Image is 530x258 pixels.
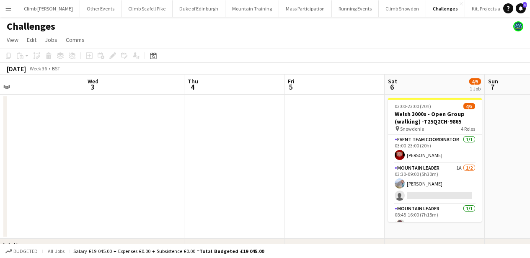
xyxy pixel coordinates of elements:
div: New group [13,241,44,250]
h1: Challenges [7,20,55,33]
span: All jobs [46,248,66,254]
a: 1 [516,3,526,13]
div: Salary £19 045.00 + Expenses £0.00 + Subsistence £0.00 = [73,248,264,254]
app-user-avatar: Staff RAW Adventures [513,21,523,31]
a: Edit [23,34,40,45]
a: Comms [62,34,88,45]
button: Mass Participation [279,0,332,17]
span: Total Budgeted £19 045.00 [199,248,264,254]
span: Edit [27,36,36,44]
button: Other Events [80,0,122,17]
button: Climb Snowdon [379,0,426,17]
button: Mountain Training [225,0,279,17]
a: Jobs [41,34,61,45]
button: Duke of Edinburgh [173,0,225,17]
span: 1 [523,2,527,8]
span: Budgeted [13,248,38,254]
button: Budgeted [4,247,39,256]
a: View [3,34,22,45]
button: Climb [PERSON_NAME] [17,0,80,17]
span: View [7,36,18,44]
button: Challenges [426,0,465,17]
span: Comms [66,36,85,44]
div: [DATE] [7,64,26,73]
button: Climb Scafell Pike [122,0,173,17]
button: Kit, Projects and Office [465,0,527,17]
span: Jobs [45,36,57,44]
div: BST [52,65,60,72]
button: Running Events [332,0,379,17]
